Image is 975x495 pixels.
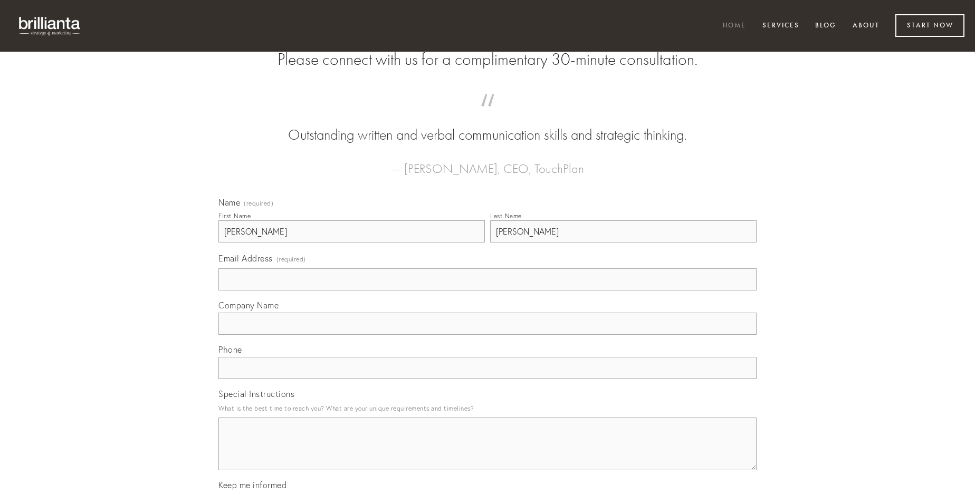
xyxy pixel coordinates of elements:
[218,480,286,490] span: Keep me informed
[235,104,740,145] blockquote: Outstanding written and verbal communication skills and strategic thinking.
[756,17,806,35] a: Services
[846,17,886,35] a: About
[11,11,90,41] img: brillianta - research, strategy, marketing
[218,253,273,264] span: Email Address
[218,212,251,220] div: First Name
[235,145,740,179] figcaption: — [PERSON_NAME], CEO, TouchPlan
[490,212,522,220] div: Last Name
[218,50,757,70] h2: Please connect with us for a complimentary 30-minute consultation.
[895,14,964,37] a: Start Now
[218,300,279,310] span: Company Name
[808,17,843,35] a: Blog
[244,200,273,207] span: (required)
[218,389,294,399] span: Special Instructions
[218,197,240,208] span: Name
[716,17,753,35] a: Home
[276,252,306,266] span: (required)
[218,401,757,415] p: What is the best time to reach you? What are your unique requirements and timelines?
[218,344,242,355] span: Phone
[235,104,740,125] span: “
